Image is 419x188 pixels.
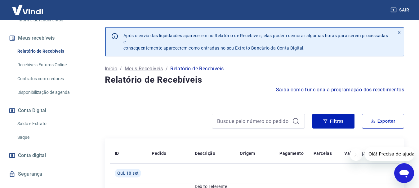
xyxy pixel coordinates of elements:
[18,151,46,160] span: Conta digital
[362,114,404,129] button: Exportar
[276,86,404,94] a: Saiba como funciona a programação dos recebimentos
[15,86,85,99] a: Disponibilização de agenda
[7,31,85,45] button: Meus recebíveis
[394,163,414,183] iframe: Botão para abrir a janela de mensagens
[7,0,48,19] img: Vindi
[350,148,362,161] iframe: Fechar mensagem
[344,150,364,156] p: Valor Líq.
[15,59,85,71] a: Recebíveis Futuros Online
[105,74,404,86] h4: Relatório de Recebíveis
[240,150,255,156] p: Origem
[125,65,163,72] a: Meus Recebíveis
[15,14,85,26] a: Informe de rendimentos
[195,150,216,156] p: Descrição
[115,150,119,156] p: ID
[312,114,354,129] button: Filtros
[7,104,85,117] button: Conta Digital
[170,65,224,72] p: Relatório de Recebíveis
[15,45,85,58] a: Relatório de Recebíveis
[4,4,52,9] span: Olá! Precisa de ajuda?
[152,150,166,156] p: Pedido
[217,116,290,126] input: Busque pelo número do pedido
[15,72,85,85] a: Contratos com credores
[166,65,168,72] p: /
[120,65,122,72] p: /
[7,149,85,162] a: Conta digital
[389,4,412,16] button: Sair
[7,167,85,181] a: Segurança
[279,150,304,156] p: Pagamento
[314,150,332,156] p: Parcelas
[15,131,85,144] a: Saque
[117,170,139,176] span: Qui, 18 set
[123,33,390,51] p: Após o envio das liquidações aparecerem no Relatório de Recebíveis, elas podem demorar algumas ho...
[15,117,85,130] a: Saldo e Extrato
[365,147,414,161] iframe: Mensagem da empresa
[105,65,117,72] a: Início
